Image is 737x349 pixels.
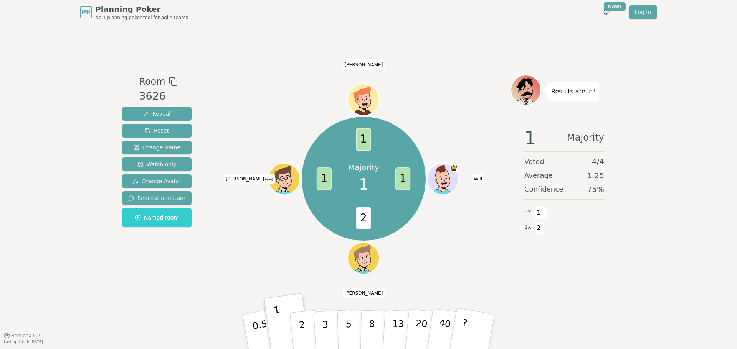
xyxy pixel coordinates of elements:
[139,75,165,88] span: Room
[356,207,371,229] span: 2
[12,333,40,339] span: Version 0.9.2
[80,4,188,21] a: PPPlanning PokerNo.1 planning poker tool for agile teams
[524,156,544,167] span: Voted
[600,5,613,19] button: New!
[81,8,90,17] span: PP
[122,174,192,188] button: Change Avatar
[592,156,604,167] span: 4 / 4
[524,128,536,147] span: 1
[604,2,626,11] div: New!
[587,170,604,181] span: 1.25
[269,164,299,194] button: Click to change your avatar
[4,333,40,339] button: Version0.9.2
[359,173,368,196] span: 1
[587,184,604,195] span: 75 %
[133,144,180,151] span: Change Name
[95,4,188,15] span: Planning Poker
[137,161,177,168] span: Watch only
[122,107,192,121] button: Reveal
[343,59,385,70] span: Click to change your name
[629,5,657,19] a: Log in
[472,174,484,184] span: Click to change your name
[143,110,170,118] span: Reveal
[273,305,284,346] p: 1
[145,127,169,134] span: Reset
[567,128,604,147] span: Majority
[122,157,192,171] button: Watch only
[122,208,192,227] button: Named room
[139,88,177,104] div: 3626
[356,128,371,151] span: 1
[135,214,179,221] span: Named room
[224,174,275,184] span: Click to change your name
[4,340,43,344] span: Last updated: [DATE]
[95,15,188,21] span: No.1 planning poker tool for agile teams
[128,194,185,202] span: Request a feature
[264,178,273,181] span: (you)
[534,221,543,234] span: 2
[132,177,182,185] span: Change Avatar
[450,164,458,172] span: Will is the host
[524,208,531,216] span: 3 x
[122,191,192,205] button: Request a feature
[343,287,385,298] span: Click to change your name
[348,162,379,173] p: Majority
[524,223,531,231] span: 1 x
[524,184,563,195] span: Confidence
[122,141,192,154] button: Change Name
[317,167,332,190] span: 1
[551,86,595,97] p: Results are in!
[122,124,192,138] button: Reset
[534,206,543,219] span: 1
[396,167,411,190] span: 1
[524,170,553,181] span: Average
